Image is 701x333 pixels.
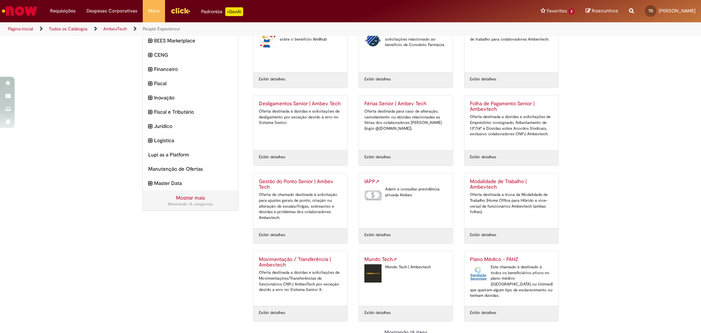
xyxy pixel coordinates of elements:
[364,186,447,198] div: Aderir e consultar previdência privada Ambev
[143,26,180,32] a: People Experience
[359,173,453,228] a: IAPPLink Externo IAPP Aderir e consultar previdência privada Ambev
[225,7,243,16] p: +GenAi
[154,37,233,44] span: BEES Marketplace
[259,101,342,107] h2: Desligamentos Senior | Ambev Tech
[464,95,558,150] a: Folha de Pagamento Senior | Ambevtech Oferta destinada a dúvidas e solicitações de Empréstimo con...
[659,8,696,14] span: [PERSON_NAME]
[176,194,205,201] a: Mostrar mais
[470,192,553,215] div: Oferta destinada a troca da Modalidade de Trabalho (Home Office para Híbrido e vice-versa) de fun...
[464,173,558,228] a: Modalidade de Trabalho | Ambevtech Oferta destinada a troca da Modalidade de Trabalho (Home Offic...
[547,7,567,15] span: Favoritos
[259,232,285,238] a: Exibir detalhes
[364,186,382,205] img: IAPP
[49,26,88,32] a: Todos os Catálogos
[364,76,391,82] a: Exibir detalhes
[154,94,233,101] span: Inovação
[5,22,462,36] ul: Trilhas de página
[143,33,238,48] div: expandir categoria BEES Marketplace BEES Marketplace
[148,7,160,15] span: More
[259,154,285,160] a: Exibir detalhes
[364,31,447,48] div: Oferta destinada para dúvidas e solicitações relacionado ao benefício de Convênio Farmácia
[470,179,553,190] h2: Modalidade de Trabalho | Ambevtech
[568,8,575,15] span: 2
[470,264,487,283] img: Plano Médico - FAHZ
[259,192,342,221] div: Oferta de chamado destinada à solicitação para ajustes gerais de ponto, criação ou alteração de e...
[470,154,496,160] a: Exibir detalhes
[143,162,238,176] div: Manutenção de Ofertas
[253,18,347,72] a: Convênio Academia (Wellhub) Convênio Academia (Wellhub) Oferta de chamados para dúvidas sobre o b...
[259,270,342,293] div: Oferta destinada a dúvidas e solicitações de Movimentações/Transferências de funcionários CNPJ Am...
[148,201,233,207] div: Mostrando 15 categorias
[143,147,238,162] div: Lupi as a Platform
[154,179,233,187] span: Master Data
[154,51,233,58] span: CENG
[364,179,447,185] h2: IAPP
[201,7,243,16] div: Padroniza
[154,80,233,87] span: Fiscal
[253,173,347,228] a: Gestão do Ponto Senior | Ambev Tech Oferta de chamado destinada à solicitação para ajustes gerais...
[143,133,238,148] div: expandir categoria Logistica Logistica
[259,310,285,316] a: Exibir detalhes
[364,257,447,262] h2: Mundo Tech
[154,137,233,144] span: Logistica
[143,105,238,119] div: expandir categoria Fiscal e Tributário Fiscal e Tributário
[154,122,233,130] span: Jurídico
[148,37,152,45] i: expandir categoria BEES Marketplace
[364,232,391,238] a: Exibir detalhes
[592,7,618,14] span: Rascunhos
[364,101,447,107] h2: Férias Senior | Ambev Tech
[154,108,233,116] span: Fiscal e Tributário
[259,31,276,49] img: Convênio Academia (Wellhub)
[470,310,496,316] a: Exibir detalhes
[171,5,190,16] img: click_logo_yellow_360x200.png
[148,51,152,59] i: expandir categoria CENG
[470,257,553,262] h2: Plano Médico - FAHZ
[148,108,152,116] i: expandir categoria Fiscal e Tributário
[586,8,618,15] a: Rascunhos
[259,109,342,126] div: Oferta destinada à dúvidas e solicitações de desligamento por exceção devido à erro no Sistema Se...
[364,264,382,283] img: Mundo Tech
[648,8,653,13] span: TD
[259,179,342,190] h2: Gestão do Ponto Senior | Ambev Tech
[253,95,347,150] a: Desligamentos Senior | Ambev Tech Oferta destinada à dúvidas e solicitações de desligamento por e...
[148,122,152,130] i: expandir categoria Jurídico
[103,26,127,32] a: AmbevTech
[148,165,233,173] span: Manutenção de Ofertas
[364,264,447,270] div: Mundo Tech | Ambevtech
[143,62,238,76] div: expandir categoria Financeiro Financeiro
[259,31,342,42] div: Oferta de chamados para dúvidas sobre o benefício Wellhub
[364,154,391,160] a: Exibir detalhes
[364,310,391,316] a: Exibir detalhes
[359,18,453,72] a: Convênio Farmácia Convênio Farmácia Oferta destinada para dúvidas e solicitações relacionado ao b...
[359,95,453,150] a: Férias Senior | Ambev Tech Oferta destinada para caso de alteração, cancelamento ou dúvidas relac...
[464,18,558,72] a: Declarações AmbevTech Oferta destina a solicitações de declarações de trabalho para colaboradores...
[375,178,380,185] span: Link Externo
[464,251,558,306] a: Plano Médico - FAHZ Plano Médico - FAHZ Este chamado é destinado à todos os beneficiários ativos ...
[470,232,496,238] a: Exibir detalhes
[148,179,152,188] i: expandir categoria Master Data
[364,31,382,49] img: Convênio Farmácia
[50,7,76,15] span: Requisições
[148,65,152,73] i: expandir categoria Financeiro
[148,137,152,145] i: expandir categoria Logistica
[143,90,238,105] div: expandir categoria Inovação Inovação
[364,109,447,132] div: Oferta destinada para caso de alteração, cancelamento ou dúvidas relacionadas as férias dos colab...
[393,256,397,262] span: Link Externo
[154,65,233,73] span: Financeiro
[259,257,342,268] h2: Movimentação / Transferência | Ambevtech
[87,7,137,15] span: Despesas Corporativas
[1,4,38,18] img: ServiceNow
[143,48,238,62] div: expandir categoria CENG CENG
[470,76,496,82] a: Exibir detalhes
[470,114,553,137] div: Oferta destinada a dúvidas e solicitações de Empréstimo consignado, Adiantamento de 13º/14º e Dúv...
[359,251,453,306] a: Mundo TechLink Externo Mundo Tech Mundo Tech | Ambevtech
[148,151,233,158] span: Lupi as a Platform
[148,80,152,88] i: expandir categoria Fiscal
[253,251,347,306] a: Movimentação / Transferência | Ambevtech Oferta destinada a dúvidas e solicitações de Movimentaçõ...
[8,26,33,32] a: Página inicial
[143,176,238,190] div: expandir categoria Master Data Master Data
[143,76,238,91] div: expandir categoria Fiscal Fiscal
[470,264,553,299] div: Este chamado é destinado à todos os beneficiários ativos no plano médico ([GEOGRAPHIC_DATA] ou Un...
[148,94,152,102] i: expandir categoria Inovação
[259,76,285,82] a: Exibir detalhes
